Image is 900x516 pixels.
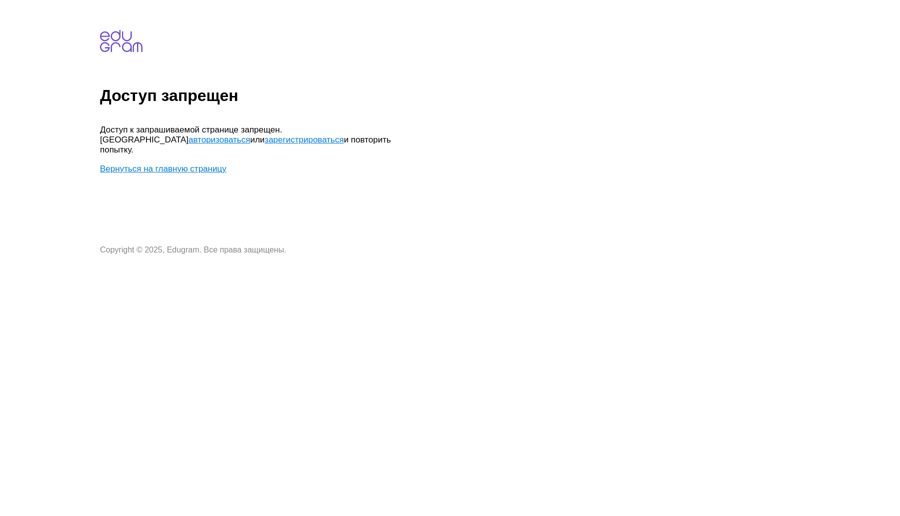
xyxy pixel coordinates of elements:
h1: Доступ запрещен [100,86,896,105]
a: Вернуться на главную страницу [100,164,226,173]
p: Доступ к запрашиваемой странице запрещен. [GEOGRAPHIC_DATA] или и повторить попытку. [100,125,400,155]
p: Copyright © 2025, Edugram. Все права защищены. [100,245,400,254]
a: авторизоваться [188,135,250,144]
img: edugram.com [100,30,142,52]
a: зарегистрироваться [264,135,343,144]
